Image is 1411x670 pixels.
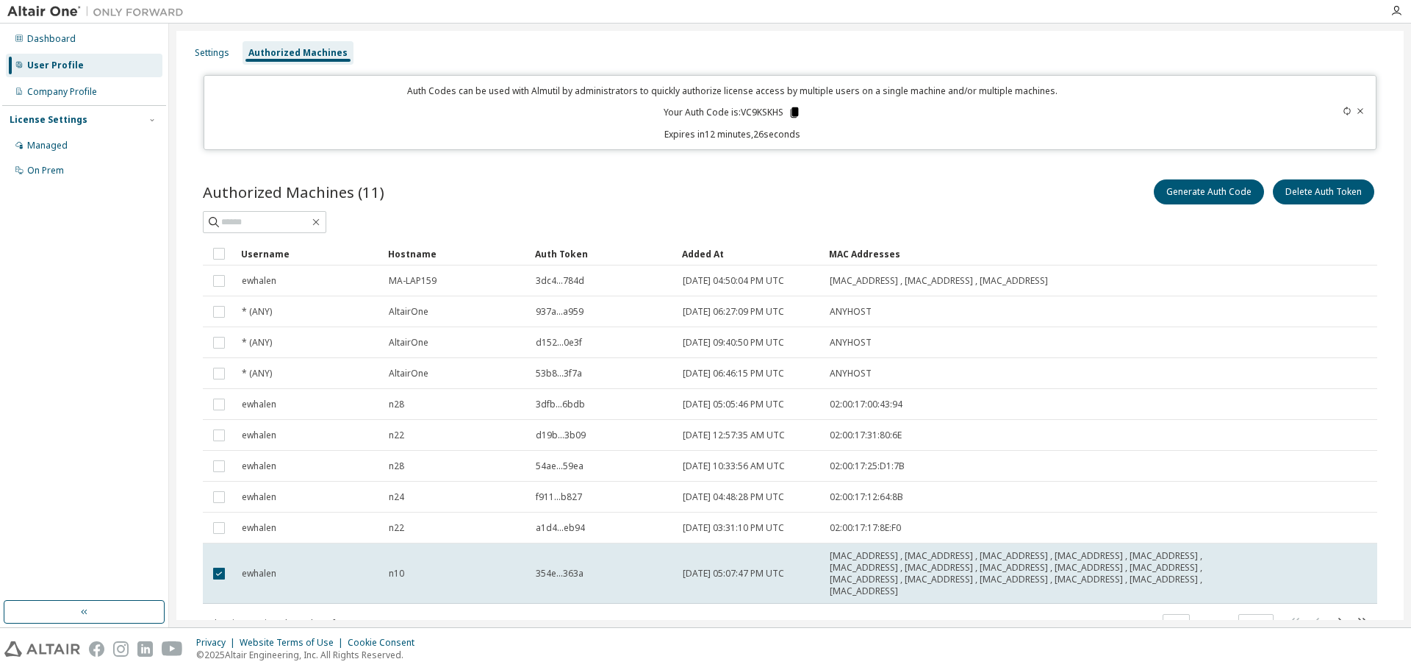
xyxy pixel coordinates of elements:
[389,568,404,580] span: n10
[242,491,276,503] span: ewhalen
[683,368,784,379] span: [DATE] 06:46:15 PM UTC
[196,637,240,649] div: Privacy
[1154,179,1264,204] button: Generate Auth Code
[242,306,272,318] span: * (ANY)
[203,182,384,202] span: Authorized Machines (11)
[242,430,276,441] span: ewhalen
[830,522,901,534] span: 02:00:17:17:8E:F0
[536,399,585,410] span: 3dfb...6bdb
[242,522,276,534] span: ewhalen
[209,617,345,630] span: Showing entries 1 through 10 of 11
[536,306,584,318] span: 937a...a959
[830,430,902,441] span: 02:00:17:31:80:6E
[89,641,104,657] img: facebook.svg
[683,399,784,410] span: [DATE] 05:05:46 PM UTC
[27,33,76,45] div: Dashboard
[683,275,784,287] span: [DATE] 04:50:04 PM UTC
[27,165,64,177] div: On Prem
[1093,614,1190,633] span: Items per page
[664,106,801,119] p: Your Auth Code is: VC9KSKHS
[137,641,153,657] img: linkedin.svg
[7,4,191,19] img: Altair One
[683,522,784,534] span: [DATE] 03:31:10 PM UTC
[162,641,183,657] img: youtube.svg
[829,242,1216,265] div: MAC Addresses
[241,242,376,265] div: Username
[1203,614,1274,633] span: Page n.
[536,460,584,472] span: 54ae...59ea
[830,306,872,318] span: ANYHOST
[1166,618,1186,630] button: 10
[536,522,585,534] span: a1d4...eb94
[213,128,1252,140] p: Expires in 12 minutes, 26 seconds
[389,306,428,318] span: AltairOne
[683,460,785,472] span: [DATE] 10:33:56 AM UTC
[682,242,817,265] div: Added At
[389,491,404,503] span: n24
[196,649,423,661] p: © 2025 Altair Engineering, Inc. All Rights Reserved.
[830,337,872,349] span: ANYHOST
[683,430,785,441] span: [DATE] 12:57:35 AM UTC
[4,641,80,657] img: altair_logo.svg
[242,368,272,379] span: * (ANY)
[683,491,784,503] span: [DATE] 04:48:28 PM UTC
[536,430,586,441] span: d19b...3b09
[536,337,582,349] span: d152...0e3f
[113,641,129,657] img: instagram.svg
[830,275,1048,287] span: [MAC_ADDRESS] , [MAC_ADDRESS] , [MAC_ADDRESS]
[1273,179,1374,204] button: Delete Auth Token
[536,275,584,287] span: 3dc4...784d
[536,491,582,503] span: f911...b827
[240,637,348,649] div: Website Terms of Use
[27,140,68,152] div: Managed
[10,114,87,126] div: License Settings
[389,522,404,534] span: n22
[389,368,428,379] span: AltairOne
[389,430,404,441] span: n22
[389,460,404,472] span: n28
[830,399,902,410] span: 02:00:17:00:43:94
[830,491,903,503] span: 02:00:17:12:64:8B
[683,568,784,580] span: [DATE] 05:07:47 PM UTC
[242,399,276,410] span: ewhalen
[242,568,276,580] span: ewhalen
[389,337,428,349] span: AltairOne
[213,85,1252,97] p: Auth Codes can be used with Almutil by administrators to quickly authorize license access by mult...
[348,637,423,649] div: Cookie Consent
[27,60,84,71] div: User Profile
[536,368,582,379] span: 53b8...3f7a
[535,242,670,265] div: Auth Token
[248,47,348,59] div: Authorized Machines
[389,399,404,410] span: n28
[242,460,276,472] span: ewhalen
[389,275,437,287] span: MA-LAP159
[536,568,584,580] span: 354e...363a
[830,368,872,379] span: ANYHOST
[683,337,784,349] span: [DATE] 09:40:50 PM UTC
[242,275,276,287] span: ewhalen
[242,337,272,349] span: * (ANY)
[830,460,905,472] span: 02:00:17:25:D1:7B
[388,242,523,265] div: Hostname
[830,550,1215,597] span: [MAC_ADDRESS] , [MAC_ADDRESS] , [MAC_ADDRESS] , [MAC_ADDRESS] , [MAC_ADDRESS] , [MAC_ADDRESS] , [...
[195,47,229,59] div: Settings
[27,86,97,98] div: Company Profile
[683,306,784,318] span: [DATE] 06:27:09 PM UTC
